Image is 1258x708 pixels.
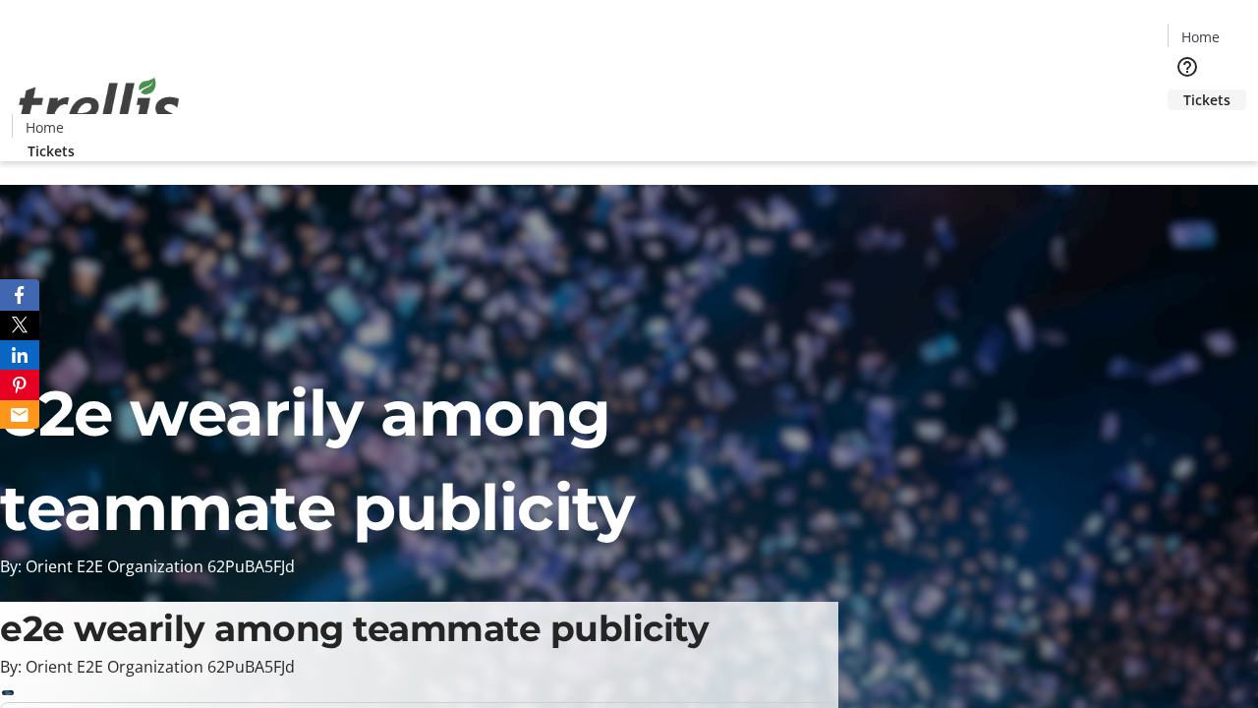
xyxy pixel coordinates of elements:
a: Home [1169,27,1231,47]
img: Orient E2E Organization 62PuBA5FJd's Logo [12,56,187,154]
span: Tickets [1183,89,1230,110]
button: Cart [1168,110,1207,149]
a: Tickets [12,141,90,161]
span: Tickets [28,141,75,161]
span: Home [1181,27,1220,47]
a: Home [13,117,76,138]
a: Tickets [1168,89,1246,110]
span: Home [26,117,64,138]
button: Help [1168,47,1207,87]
